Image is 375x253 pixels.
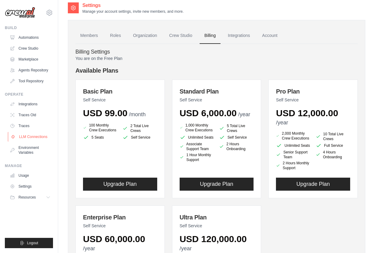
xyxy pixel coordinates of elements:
[180,97,254,103] p: Self Service
[219,134,254,140] li: Self Service
[276,143,310,149] li: Unlimited Seats
[180,108,237,118] span: USD 6,000.00
[180,223,254,229] p: Self Service
[316,132,350,141] li: 10 Total Live Crews
[219,123,254,133] li: 5 Total Live Crews
[82,2,184,9] h2: Settings
[276,97,350,103] p: Self Service
[276,150,310,159] li: Senior Support Team
[223,28,255,44] a: Integrations
[7,76,53,86] a: Tool Repository
[83,97,157,103] p: Self Service
[180,234,247,244] span: USD 120,000.00
[276,161,310,170] li: 2 Hours Monthly Support
[8,132,54,142] a: LLM Connections
[83,234,145,244] span: USD 60,000.00
[5,238,53,248] button: Logout
[75,55,358,61] p: You are on the Free Plan
[276,120,288,126] span: /year
[7,182,53,191] a: Settings
[7,44,53,53] a: Crew Studio
[276,87,350,96] h3: Pro Plan
[276,130,310,141] li: 2,000 Monthly Crew Executions
[18,195,36,200] span: Resources
[180,142,214,151] li: Associate Support Team
[219,142,254,151] li: 2 Hours Onboarding
[83,122,118,133] li: 100 Monthly Crew Executions
[257,28,282,44] a: Account
[83,245,95,251] span: /year
[5,25,53,30] div: Build
[7,192,53,202] button: Resources
[180,134,214,140] li: Unlimited Seats
[7,33,53,42] a: Automations
[7,171,53,180] a: Usage
[316,150,350,159] li: 4 Hours Onboarding
[164,28,197,44] a: Crew Studio
[83,213,157,222] h3: Enterprise Plan
[180,213,254,222] h3: Ultra Plan
[122,123,157,133] li: 2 Total Live Crews
[180,245,192,251] span: /year
[83,108,128,118] span: USD 99.00
[27,241,38,245] span: Logout
[276,108,338,118] span: USD 12,000.00
[200,28,221,44] a: Billing
[128,28,162,44] a: Organization
[7,121,53,131] a: Traces
[75,49,358,55] h4: Billing Settings
[180,122,214,133] li: 1,000 Monthly Crew Executions
[105,28,126,44] a: Roles
[5,163,53,168] div: Manage
[7,110,53,120] a: Traces Old
[345,224,375,253] iframe: Chat Widget
[276,178,350,191] button: Upgrade Plan
[129,111,146,117] span: /month
[7,143,53,157] a: Environment Variables
[83,178,157,191] button: Upgrade Plan
[83,87,157,96] h3: Basic Plan
[82,9,184,14] p: Manage your account settings, invite new members, and more.
[7,99,53,109] a: Integrations
[316,143,350,149] li: Full Service
[5,92,53,97] div: Operate
[75,28,103,44] a: Members
[7,65,53,75] a: Agents Repository
[180,153,214,162] li: 1 Hour Monthly Support
[75,66,358,75] h4: Available Plans
[238,111,250,117] span: /year
[7,54,53,64] a: Marketplace
[83,223,157,229] p: Self Service
[5,7,35,18] img: Logo
[180,87,254,96] h3: Standard Plan
[83,134,118,140] li: 5 Seats
[122,134,157,140] li: Self Service
[180,178,254,191] button: Upgrade Plan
